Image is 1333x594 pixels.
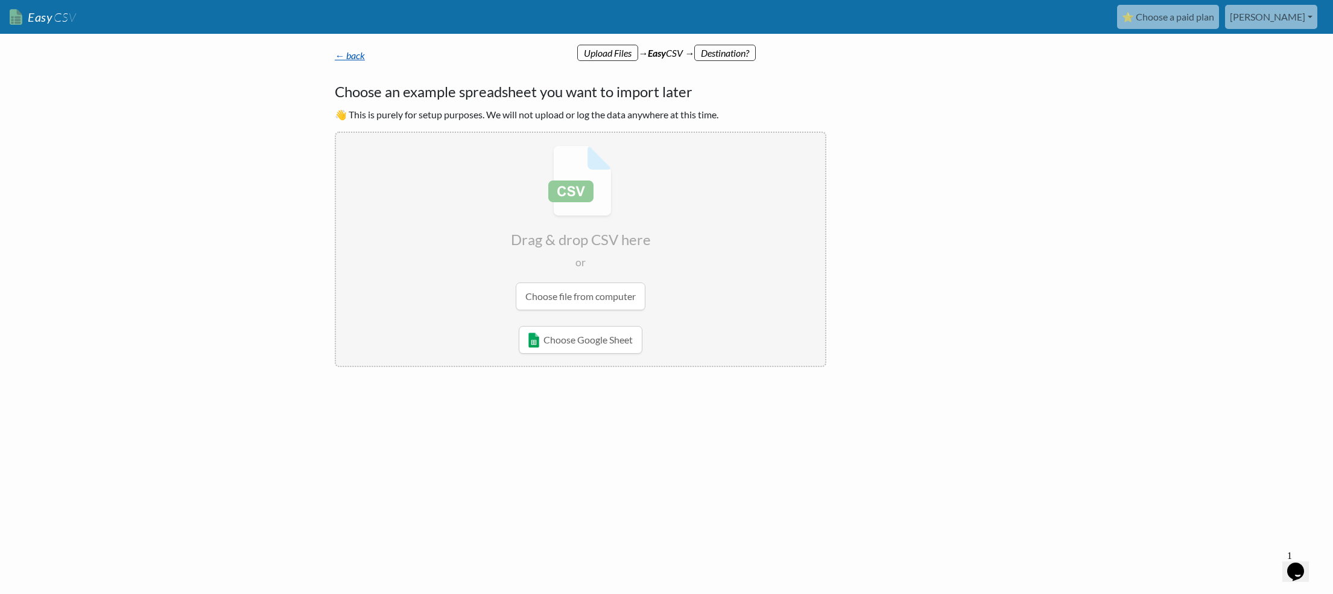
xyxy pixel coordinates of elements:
a: EasyCSV [10,5,76,30]
h4: Choose an example spreadsheet you want to import later [335,81,826,103]
a: ← back [335,49,365,61]
span: CSV [52,10,76,25]
a: Choose Google Sheet [519,326,642,354]
iframe: chat widget [1282,546,1321,582]
div: → CSV → [323,34,1010,60]
a: ⭐ Choose a paid plan [1117,5,1219,29]
a: [PERSON_NAME] [1225,5,1317,29]
p: 👋 This is purely for setup purposes. We will not upload or log the data anywhere at this time. [335,107,826,122]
